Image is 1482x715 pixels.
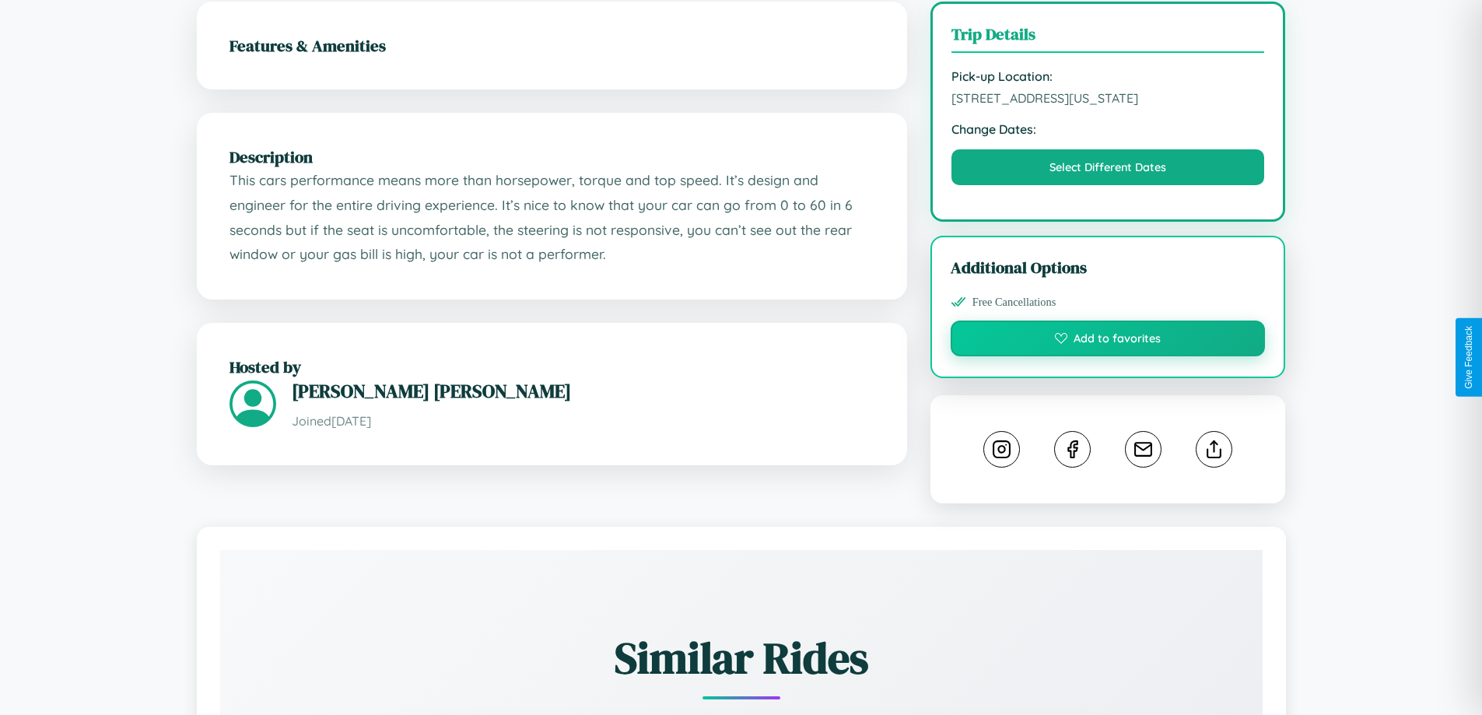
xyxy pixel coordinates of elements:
[951,90,1265,106] span: [STREET_ADDRESS][US_STATE]
[1463,326,1474,389] div: Give Feedback
[951,68,1265,84] strong: Pick-up Location:
[229,168,874,267] p: This cars performance means more than horsepower, torque and top speed. It’s design and engineer ...
[229,34,874,57] h2: Features & Amenities
[951,256,1266,279] h3: Additional Options
[951,121,1265,137] strong: Change Dates:
[292,410,874,433] p: Joined [DATE]
[292,378,874,404] h3: [PERSON_NAME] [PERSON_NAME]
[229,145,874,168] h2: Description
[229,356,874,378] h2: Hosted by
[972,296,1056,309] span: Free Cancellations
[951,149,1265,185] button: Select Different Dates
[951,321,1266,356] button: Add to favorites
[951,23,1265,53] h3: Trip Details
[275,628,1208,688] h2: Similar Rides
